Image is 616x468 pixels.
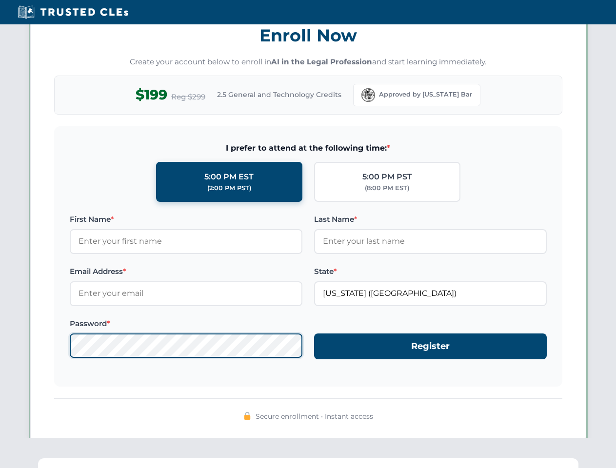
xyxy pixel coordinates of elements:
[362,171,412,183] div: 5:00 PM PST
[70,229,302,253] input: Enter your first name
[314,214,547,225] label: Last Name
[314,333,547,359] button: Register
[136,84,167,106] span: $199
[365,183,409,193] div: (8:00 PM EST)
[70,266,302,277] label: Email Address
[271,57,372,66] strong: AI in the Legal Profession
[217,89,341,100] span: 2.5 General and Technology Credits
[70,281,302,306] input: Enter your email
[379,90,472,99] span: Approved by [US_STATE] Bar
[207,183,251,193] div: (2:00 PM PST)
[171,91,205,103] span: Reg $299
[204,171,254,183] div: 5:00 PM EST
[314,229,547,253] input: Enter your last name
[361,88,375,102] img: Florida Bar
[70,214,302,225] label: First Name
[70,318,302,330] label: Password
[243,412,251,420] img: 🔒
[314,266,547,277] label: State
[54,20,562,51] h3: Enroll Now
[70,142,547,155] span: I prefer to attend at the following time:
[15,5,131,19] img: Trusted CLEs
[54,57,562,68] p: Create your account below to enroll in and start learning immediately.
[314,281,547,306] input: Florida (FL)
[256,411,373,422] span: Secure enrollment • Instant access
